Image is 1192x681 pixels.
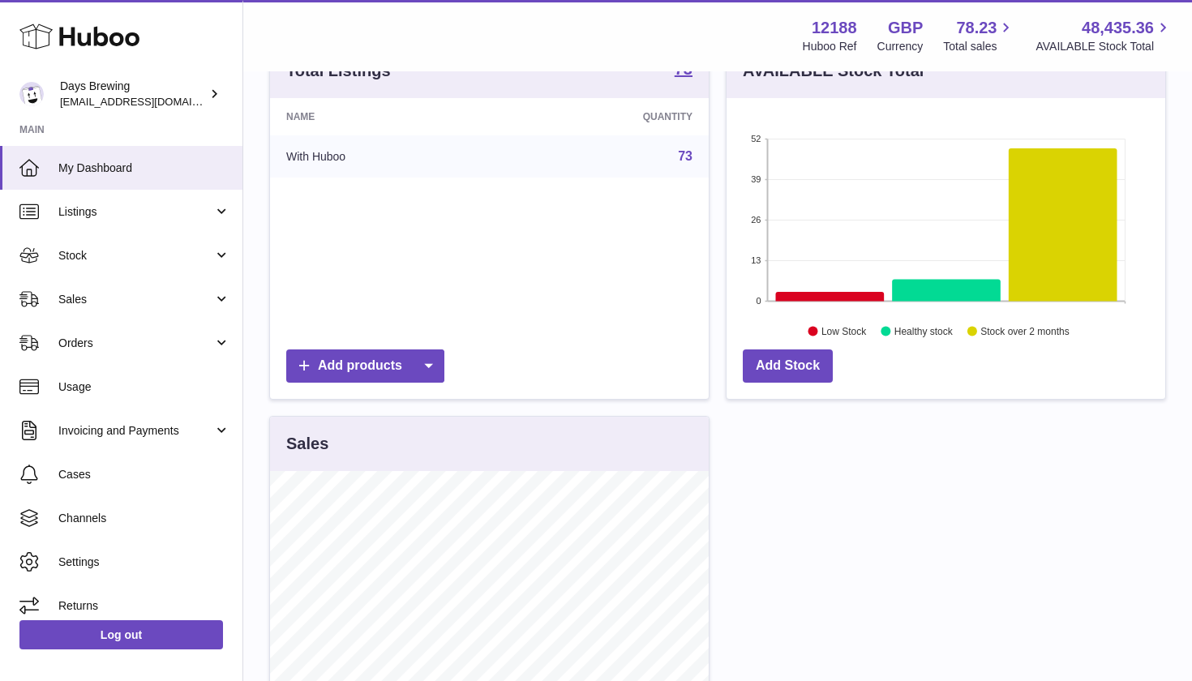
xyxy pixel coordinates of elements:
[58,511,230,526] span: Channels
[943,39,1015,54] span: Total sales
[58,423,213,439] span: Invoicing and Payments
[60,79,206,109] div: Days Brewing
[270,98,501,135] th: Name
[678,149,692,163] a: 73
[751,174,761,184] text: 39
[888,17,923,39] strong: GBP
[1082,17,1154,39] span: 48,435.36
[19,620,223,649] a: Log out
[58,292,213,307] span: Sales
[821,325,867,336] text: Low Stock
[980,325,1069,336] text: Stock over 2 months
[60,95,238,108] span: [EMAIL_ADDRESS][DOMAIN_NAME]
[270,135,501,178] td: With Huboo
[58,598,230,614] span: Returns
[1035,39,1173,54] span: AVAILABLE Stock Total
[501,98,709,135] th: Quantity
[956,17,997,39] span: 78.23
[58,204,213,220] span: Listings
[751,215,761,225] text: 26
[19,82,44,106] img: victoria@daysbrewing.com
[943,17,1015,54] a: 78.23 Total sales
[286,433,328,455] h3: Sales
[756,296,761,306] text: 0
[803,39,857,54] div: Huboo Ref
[877,39,924,54] div: Currency
[751,255,761,265] text: 13
[812,17,857,39] strong: 12188
[58,467,230,482] span: Cases
[751,134,761,143] text: 52
[286,349,444,383] a: Add products
[1035,17,1173,54] a: 48,435.36 AVAILABLE Stock Total
[58,161,230,176] span: My Dashboard
[894,325,954,336] text: Healthy stock
[58,248,213,263] span: Stock
[58,555,230,570] span: Settings
[58,336,213,351] span: Orders
[675,61,692,77] strong: 73
[743,349,833,383] a: Add Stock
[58,379,230,395] span: Usage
